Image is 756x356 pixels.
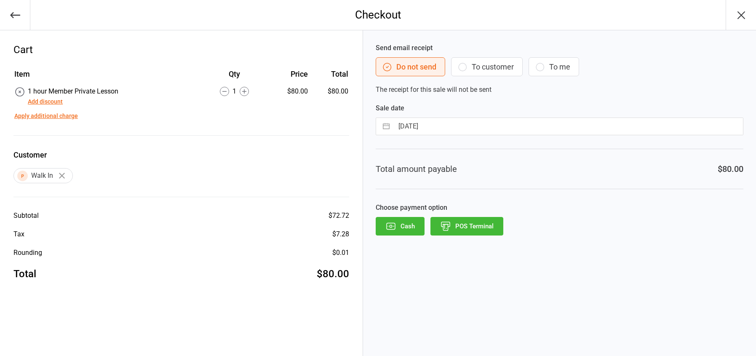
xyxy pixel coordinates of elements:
[451,57,523,76] button: To customer
[376,163,457,175] div: Total amount payable
[269,68,308,80] div: Price
[311,86,348,107] td: $80.00
[376,43,743,95] div: The receipt for this sale will not be sent
[13,229,24,239] div: Tax
[376,43,743,53] label: Send email receipt
[332,248,349,258] div: $0.01
[201,86,269,96] div: 1
[376,217,425,236] button: Cash
[13,42,349,57] div: Cart
[376,57,445,76] button: Do not send
[14,112,78,120] button: Apply additional charge
[28,97,63,106] button: Add discount
[376,103,743,113] label: Sale date
[13,211,39,221] div: Subtotal
[311,68,348,86] th: Total
[13,149,349,161] label: Customer
[529,57,579,76] button: To me
[13,266,36,281] div: Total
[13,168,73,183] div: Walk In
[430,217,503,236] button: POS Terminal
[718,163,743,175] div: $80.00
[376,203,743,213] label: Choose payment option
[317,266,349,281] div: $80.00
[13,248,42,258] div: Rounding
[28,87,118,95] span: 1 hour Member Private Lesson
[201,68,269,86] th: Qty
[329,211,349,221] div: $72.72
[14,68,200,86] th: Item
[332,229,349,239] div: $7.28
[269,86,308,96] div: $80.00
